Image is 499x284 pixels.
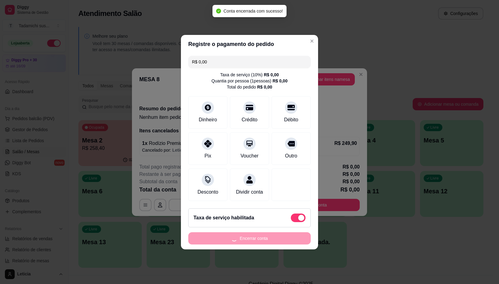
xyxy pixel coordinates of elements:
[193,214,254,222] h2: Taxa de serviço habilitada
[272,78,287,84] div: R$ 0,00
[181,35,318,53] header: Registre o pagamento do pedido
[223,9,283,13] span: Conta encerrada com sucesso!
[264,72,279,78] div: R$ 0,00
[212,78,287,84] div: Quantia por pessoa ( 1 pessoas)
[204,152,211,160] div: Pix
[236,188,263,196] div: Dividir conta
[220,72,279,78] div: Taxa de serviço ( 10 %)
[241,152,259,160] div: Voucher
[197,188,218,196] div: Desconto
[284,116,298,123] div: Débito
[227,84,272,90] div: Total do pedido
[285,152,297,160] div: Outro
[192,56,307,68] input: Ex.: hambúrguer de cordeiro
[242,116,257,123] div: Crédito
[307,36,317,46] button: Close
[216,9,221,13] span: check-circle
[199,116,217,123] div: Dinheiro
[257,84,272,90] div: R$ 0,00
